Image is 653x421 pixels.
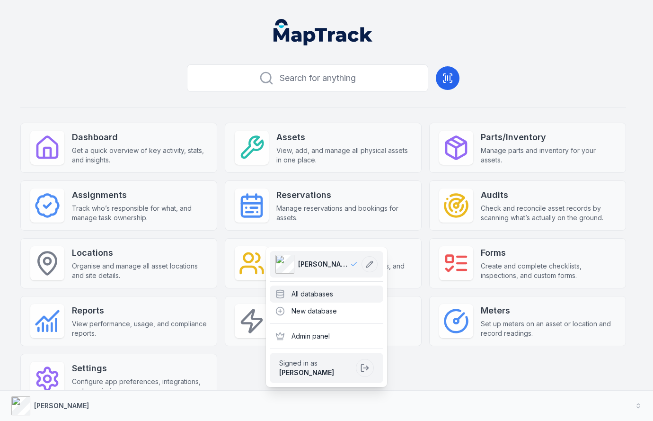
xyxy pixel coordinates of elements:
div: Admin panel [270,328,383,345]
div: [PERSON_NAME] [266,247,387,387]
strong: [PERSON_NAME] [34,402,89,410]
strong: [PERSON_NAME] [279,368,334,376]
div: All databases [270,286,383,303]
span: Signed in as [279,358,352,368]
div: New database [270,303,383,320]
span: [PERSON_NAME] [298,260,350,269]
